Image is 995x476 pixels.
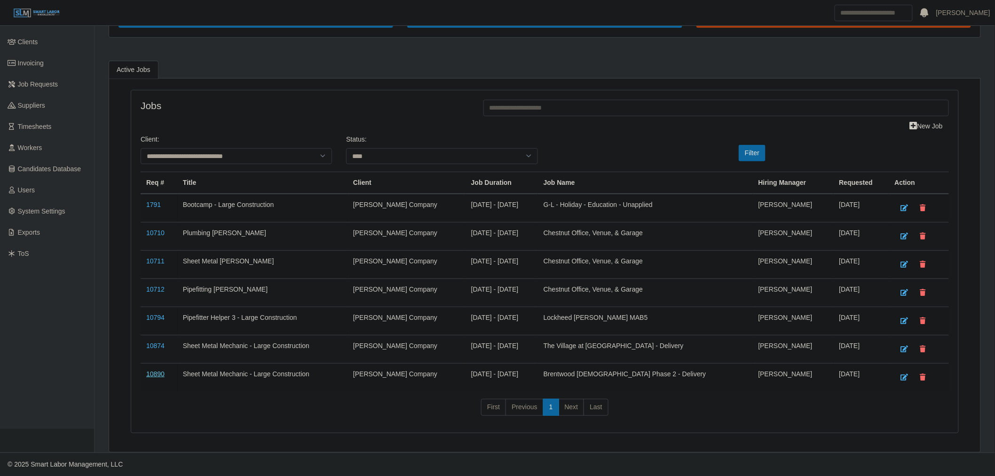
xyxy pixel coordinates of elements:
[177,222,347,251] td: Plumbing [PERSON_NAME]
[146,201,161,208] a: 1791
[753,251,834,279] td: [PERSON_NAME]
[141,172,177,194] th: Req #
[753,194,834,222] td: [PERSON_NAME]
[347,222,466,251] td: [PERSON_NAME] Company
[936,8,990,18] a: [PERSON_NAME]
[834,335,889,364] td: [DATE]
[753,222,834,251] td: [PERSON_NAME]
[141,100,469,111] h4: Jobs
[347,364,466,392] td: [PERSON_NAME] Company
[141,399,949,423] nav: pagination
[543,399,559,416] a: 1
[834,172,889,194] th: Requested
[466,335,538,364] td: [DATE] - [DATE]
[18,102,45,109] span: Suppliers
[146,286,165,293] a: 10712
[538,194,753,222] td: G-L - Holiday - Education - Unapplied
[904,118,949,135] a: New Job
[177,335,347,364] td: Sheet Metal Mechanic - Large Construction
[466,172,538,194] th: Job Duration
[889,172,949,194] th: Action
[753,307,834,335] td: [PERSON_NAME]
[346,135,367,144] label: Status:
[177,172,347,194] th: Title
[8,460,123,468] span: © 2025 Smart Labor Management, LLC
[834,251,889,279] td: [DATE]
[146,314,165,321] a: 10794
[753,172,834,194] th: Hiring Manager
[177,364,347,392] td: Sheet Metal Mechanic - Large Construction
[466,251,538,279] td: [DATE] - [DATE]
[753,364,834,392] td: [PERSON_NAME]
[466,364,538,392] td: [DATE] - [DATE]
[18,207,65,215] span: System Settings
[146,342,165,349] a: 10874
[538,251,753,279] td: Chestnut Office, Venue, & Garage
[18,186,35,194] span: Users
[835,5,913,21] input: Search
[347,251,466,279] td: [PERSON_NAME] Company
[834,279,889,307] td: [DATE]
[834,222,889,251] td: [DATE]
[18,250,29,257] span: ToS
[538,307,753,335] td: Lockheed [PERSON_NAME] MAB5
[834,364,889,392] td: [DATE]
[466,279,538,307] td: [DATE] - [DATE]
[18,144,42,151] span: Workers
[538,172,753,194] th: Job Name
[18,38,38,46] span: Clients
[538,222,753,251] td: Chestnut Office, Venue, & Garage
[146,370,165,378] a: 10890
[466,307,538,335] td: [DATE] - [DATE]
[347,335,466,364] td: [PERSON_NAME] Company
[177,307,347,335] td: Pipefitter Helper 3 - Large Construction
[13,8,60,18] img: SLM Logo
[347,172,466,194] th: Client
[141,135,159,144] label: Client:
[146,229,165,237] a: 10710
[146,257,165,265] a: 10711
[177,251,347,279] td: Sheet Metal [PERSON_NAME]
[538,335,753,364] td: The Village at [GEOGRAPHIC_DATA] - Delivery
[18,229,40,236] span: Exports
[18,59,44,67] span: Invoicing
[177,194,347,222] td: Bootcamp - Large Construction
[177,279,347,307] td: Pipefitting [PERSON_NAME]
[109,61,158,79] a: Active Jobs
[466,194,538,222] td: [DATE] - [DATE]
[834,307,889,335] td: [DATE]
[466,222,538,251] td: [DATE] - [DATE]
[538,364,753,392] td: Brentwood [DEMOGRAPHIC_DATA] Phase 2 - Delivery
[18,165,81,173] span: Candidates Database
[753,335,834,364] td: [PERSON_NAME]
[347,307,466,335] td: [PERSON_NAME] Company
[739,145,766,161] button: Filter
[538,279,753,307] td: Chestnut Office, Venue, & Garage
[347,194,466,222] td: [PERSON_NAME] Company
[347,279,466,307] td: [PERSON_NAME] Company
[18,80,58,88] span: Job Requests
[18,123,52,130] span: Timesheets
[834,194,889,222] td: [DATE]
[753,279,834,307] td: [PERSON_NAME]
